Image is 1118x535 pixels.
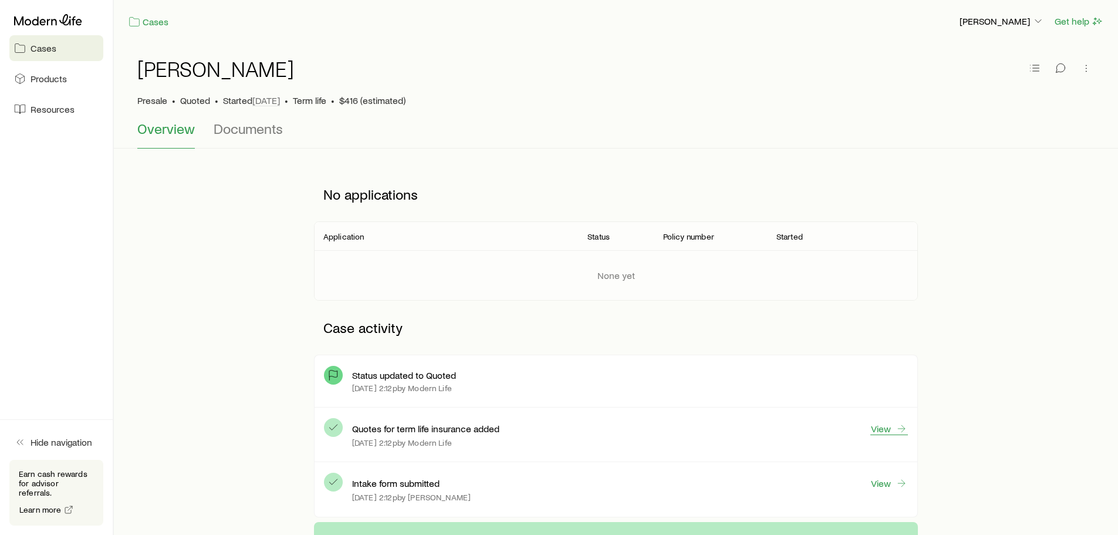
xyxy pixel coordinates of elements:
p: Application [323,232,364,241]
p: Intake form submitted [352,477,440,489]
span: Quoted [180,95,210,106]
p: Case activity [314,310,918,345]
a: View [870,477,908,490]
div: Earn cash rewards for advisor referrals.Learn more [9,460,103,526]
span: [DATE] [252,95,280,106]
a: Cases [128,15,169,29]
p: Earn cash rewards for advisor referrals. [19,469,94,497]
div: Case details tabs [137,120,1095,149]
span: Overview [137,120,195,137]
button: [PERSON_NAME] [959,15,1045,29]
p: [DATE] 2:12p by [PERSON_NAME] [352,493,471,502]
span: Cases [31,42,56,54]
span: • [215,95,218,106]
span: Resources [31,103,75,115]
p: [DATE] 2:12p by Modern Life [352,438,452,447]
p: Quotes for term life insurance added [352,423,499,435]
p: None yet [597,270,635,281]
h1: [PERSON_NAME] [137,57,294,80]
span: • [331,95,335,106]
span: Term life [293,95,326,106]
p: Policy number [663,232,714,241]
p: Started [776,232,803,241]
button: Get help [1054,15,1104,28]
span: Documents [214,120,283,137]
p: Status [587,232,610,241]
p: [PERSON_NAME] [960,15,1044,27]
p: Status updated to Quoted [352,369,456,381]
a: Products [9,66,103,92]
span: $416 (estimated) [339,95,406,106]
p: Presale [137,95,167,106]
span: Hide navigation [31,436,92,448]
a: View [870,422,908,435]
span: • [172,95,175,106]
p: No applications [314,177,918,212]
span: Products [31,73,67,85]
a: Cases [9,35,103,61]
span: Learn more [19,506,62,514]
a: Resources [9,96,103,122]
span: • [285,95,288,106]
p: Started [223,95,280,106]
p: [DATE] 2:12p by Modern Life [352,383,452,393]
button: Hide navigation [9,429,103,455]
